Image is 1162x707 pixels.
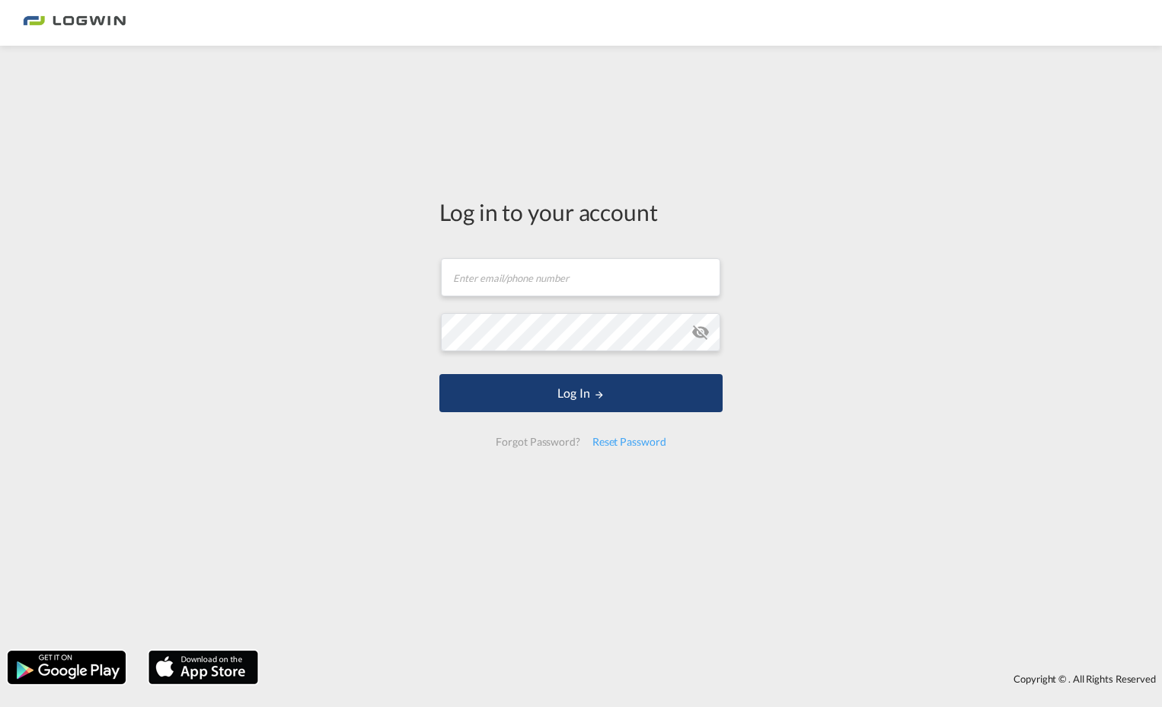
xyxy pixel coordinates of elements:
[586,428,672,456] div: Reset Password
[6,649,127,686] img: google.png
[691,323,710,341] md-icon: icon-eye-off
[441,258,720,296] input: Enter email/phone number
[266,666,1162,692] div: Copyright © . All Rights Reserved
[490,428,586,456] div: Forgot Password?
[439,196,723,228] div: Log in to your account
[23,6,126,40] img: 2761ae10d95411efa20a1f5e0282d2d7.png
[147,649,260,686] img: apple.png
[439,374,723,412] button: LOGIN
